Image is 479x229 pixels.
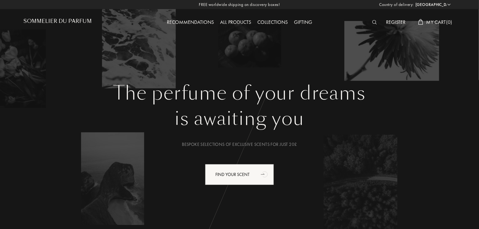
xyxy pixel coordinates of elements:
a: Register [383,19,409,25]
a: All products [217,19,254,25]
span: My Cart ( 0 ) [426,19,452,25]
div: animation [259,168,271,180]
div: is awaiting you [28,104,451,133]
a: Find your scentanimation [200,164,279,185]
div: Register [383,19,409,27]
div: Recommendations [164,19,217,27]
img: search_icn_white.svg [372,20,377,24]
div: Bespoke selections of exclusive scents for just 20£ [28,141,451,148]
div: Gifting [291,19,315,27]
img: cart_white.svg [418,19,423,25]
a: Gifting [291,19,315,25]
a: Recommendations [164,19,217,25]
span: Country of delivery: [379,2,414,8]
div: All products [217,19,254,27]
a: Collections [254,19,291,25]
h1: The perfume of your dreams [28,82,451,104]
h1: Sommelier du Parfum [23,18,92,24]
div: Find your scent [205,164,274,185]
a: Sommelier du Parfum [23,18,92,27]
div: Collections [254,19,291,27]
